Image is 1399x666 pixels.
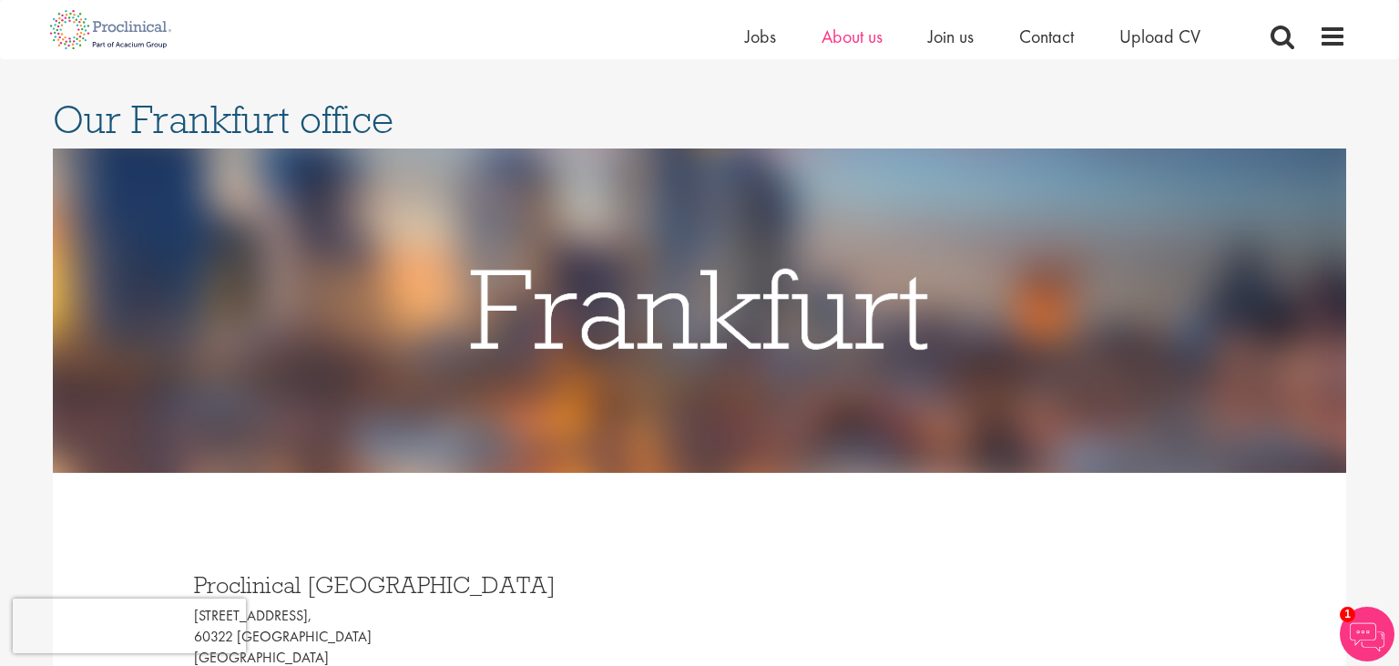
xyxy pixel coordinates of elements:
[822,25,883,48] a: About us
[194,573,686,597] h3: Proclinical [GEOGRAPHIC_DATA]
[53,95,393,144] span: Our Frankfurt office
[1119,25,1200,48] a: Upload CV
[1019,25,1074,48] a: Contact
[13,599,246,653] iframe: reCAPTCHA
[1340,607,1355,622] span: 1
[1340,607,1394,661] img: Chatbot
[928,25,974,48] a: Join us
[745,25,776,48] a: Jobs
